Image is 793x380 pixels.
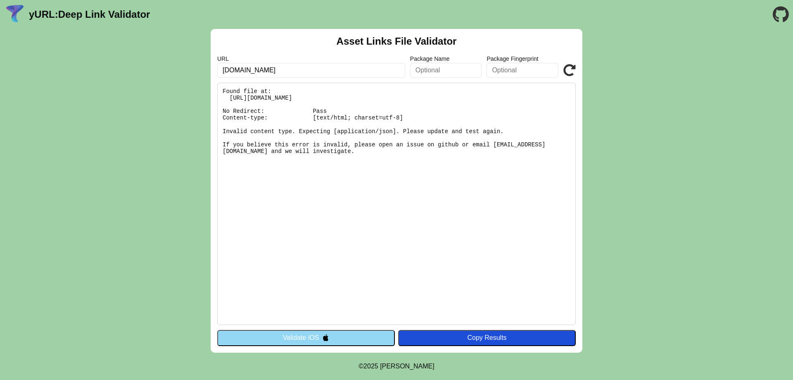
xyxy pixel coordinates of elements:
footer: © [359,353,434,380]
button: Validate iOS [217,330,395,346]
img: appleIcon.svg [322,334,329,341]
label: Package Name [410,55,482,62]
img: yURL Logo [4,4,26,25]
label: URL [217,55,405,62]
pre: Found file at: [URL][DOMAIN_NAME] No Redirect: Pass Content-type: [text/html; charset=utf-8] Inva... [217,83,576,325]
span: 2025 [363,363,378,370]
h2: Asset Links File Validator [337,36,457,47]
input: Optional [410,63,482,78]
a: Michael Ibragimchayev's Personal Site [380,363,434,370]
button: Copy Results [398,330,576,346]
input: Optional [487,63,558,78]
a: yURL:Deep Link Validator [29,9,150,20]
div: Copy Results [402,334,572,342]
label: Package Fingerprint [487,55,558,62]
input: Required [217,63,405,78]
